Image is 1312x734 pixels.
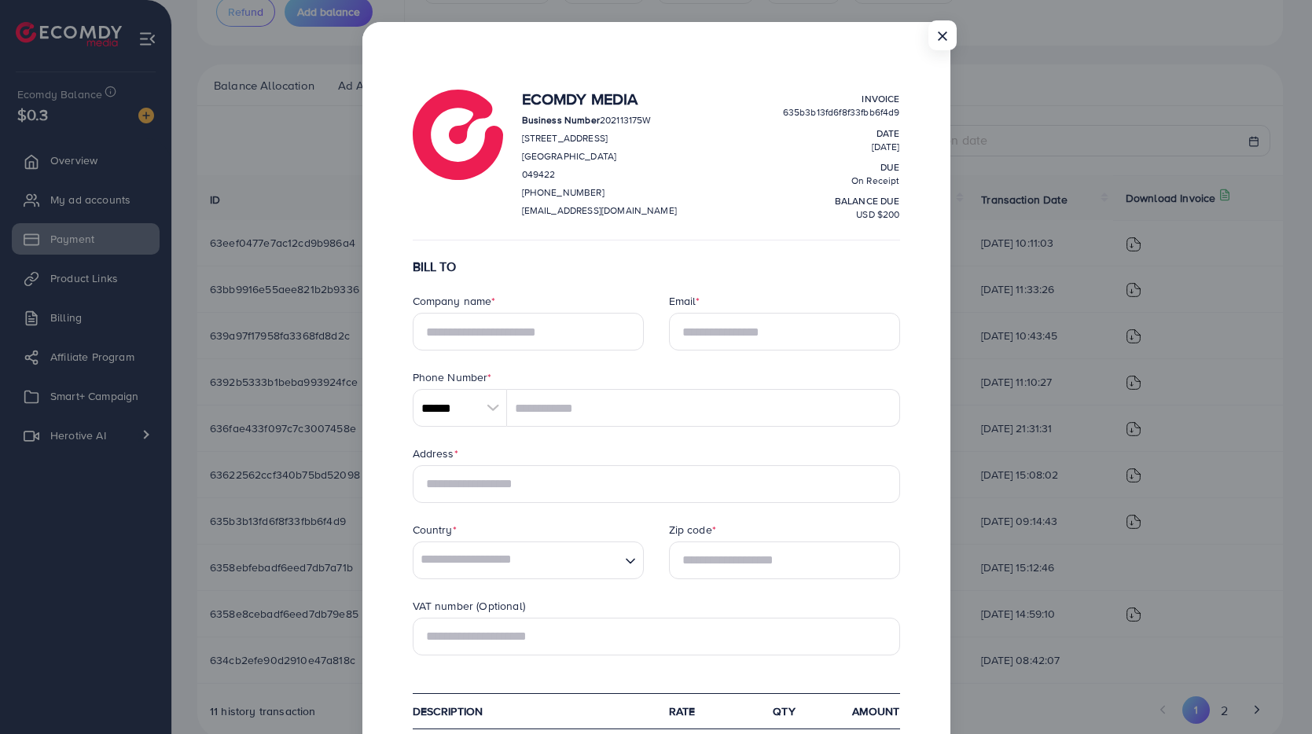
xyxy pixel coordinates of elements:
strong: Business Number [522,113,600,127]
p: [EMAIL_ADDRESS][DOMAIN_NAME] [522,201,677,220]
p: balance due [783,192,900,211]
h6: BILL TO [413,259,900,274]
p: Invoice [783,90,900,108]
span: 635b3b13fd6f8f33fbb6f4d9 [783,105,900,119]
p: 202113175W [522,111,677,130]
label: Country [413,522,457,538]
p: Date [783,124,900,143]
label: Zip code [669,522,716,538]
label: Email [669,293,700,309]
label: Address [413,446,458,461]
div: Search for option [413,541,644,579]
iframe: Chat [1245,663,1300,722]
label: Company name [413,293,496,309]
h4: Ecomdy Media [522,90,677,108]
p: [PHONE_NUMBER] [522,183,677,202]
p: [STREET_ADDRESS] [522,129,677,148]
span: USD $200 [856,207,899,221]
div: Description [400,703,656,719]
label: Phone Number [413,369,492,385]
button: Close [928,20,957,50]
div: Amount [827,703,913,719]
img: logo [413,90,503,180]
span: [DATE] [872,140,900,153]
div: Rate [656,703,742,719]
div: qty [741,703,827,719]
p: Due [783,158,900,177]
label: VAT number (Optional) [413,598,525,614]
input: Search for option [415,542,619,578]
p: 049422 [522,165,677,184]
span: On Receipt [851,174,900,187]
p: [GEOGRAPHIC_DATA] [522,147,677,166]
